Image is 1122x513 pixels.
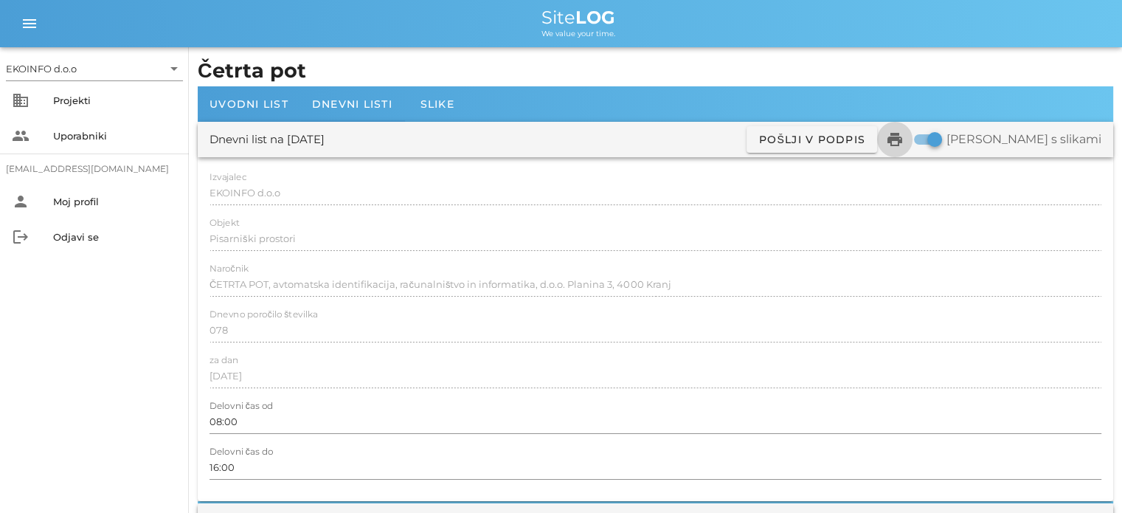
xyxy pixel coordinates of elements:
span: Pošlji v podpis [758,133,865,146]
span: We value your time. [541,29,615,38]
label: Dnevno poročilo številka [209,309,318,320]
h1: Četrta pot [198,56,1113,86]
label: Delovni čas do [209,447,273,458]
div: Projekti [53,94,177,106]
i: people [12,127,30,145]
div: Moj profil [53,196,177,207]
div: Dnevni list na [DATE] [209,131,325,148]
span: Dnevni listi [312,97,392,111]
iframe: Chat Widget [1048,442,1122,513]
span: Slike [420,97,454,111]
label: Delovni čas od [209,401,273,412]
span: Uvodni list [209,97,288,111]
i: print [886,131,904,148]
b: LOG [575,7,615,28]
div: Uporabniki [53,130,177,142]
i: person [12,193,30,210]
button: Pošlji v podpis [747,126,877,153]
label: Naročnik [209,264,249,275]
i: menu [21,15,38,32]
label: [PERSON_NAME] s slikami [946,132,1101,147]
div: Pripomoček za klepet [1048,442,1122,513]
i: logout [12,228,30,246]
label: za dan [209,355,238,366]
i: business [12,92,30,109]
div: Odjavi se [53,231,177,243]
span: Site [541,7,615,28]
div: EKOINFO d.o.o [6,62,77,75]
label: Izvajalec [209,172,246,183]
div: EKOINFO d.o.o [6,57,183,80]
i: arrow_drop_down [165,60,183,78]
label: Objekt [209,218,240,229]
